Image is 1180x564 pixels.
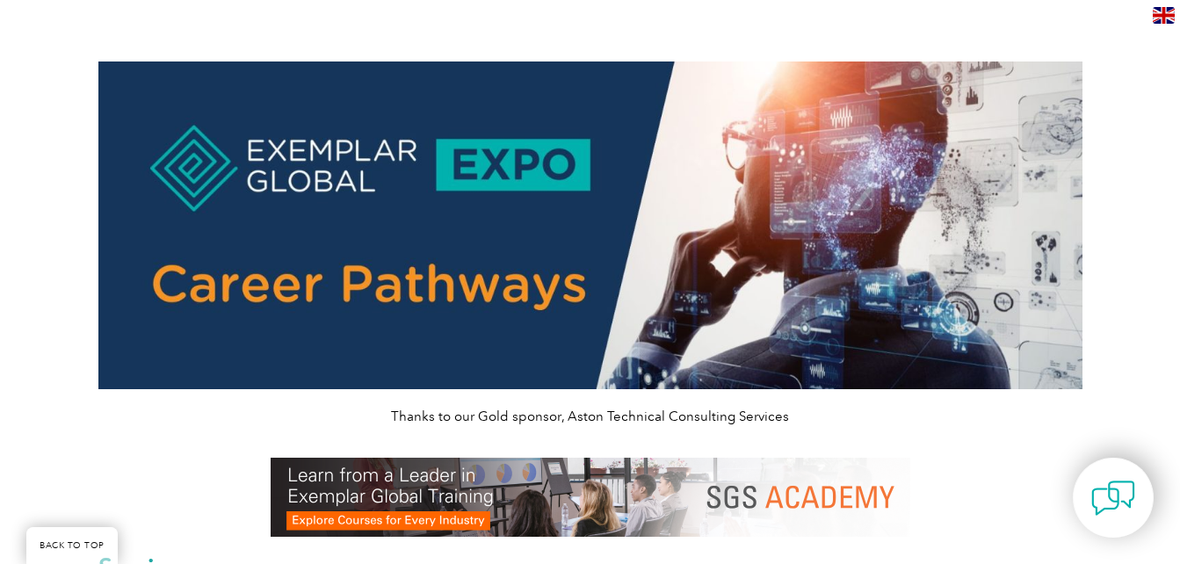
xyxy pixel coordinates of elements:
[98,61,1082,389] img: career pathways
[1153,7,1175,24] img: en
[98,407,1082,426] p: Thanks to our Gold sponsor, Aston Technical Consulting Services
[271,458,910,537] img: SGS
[26,527,118,564] a: BACK TO TOP
[1091,476,1135,520] img: contact-chat.png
